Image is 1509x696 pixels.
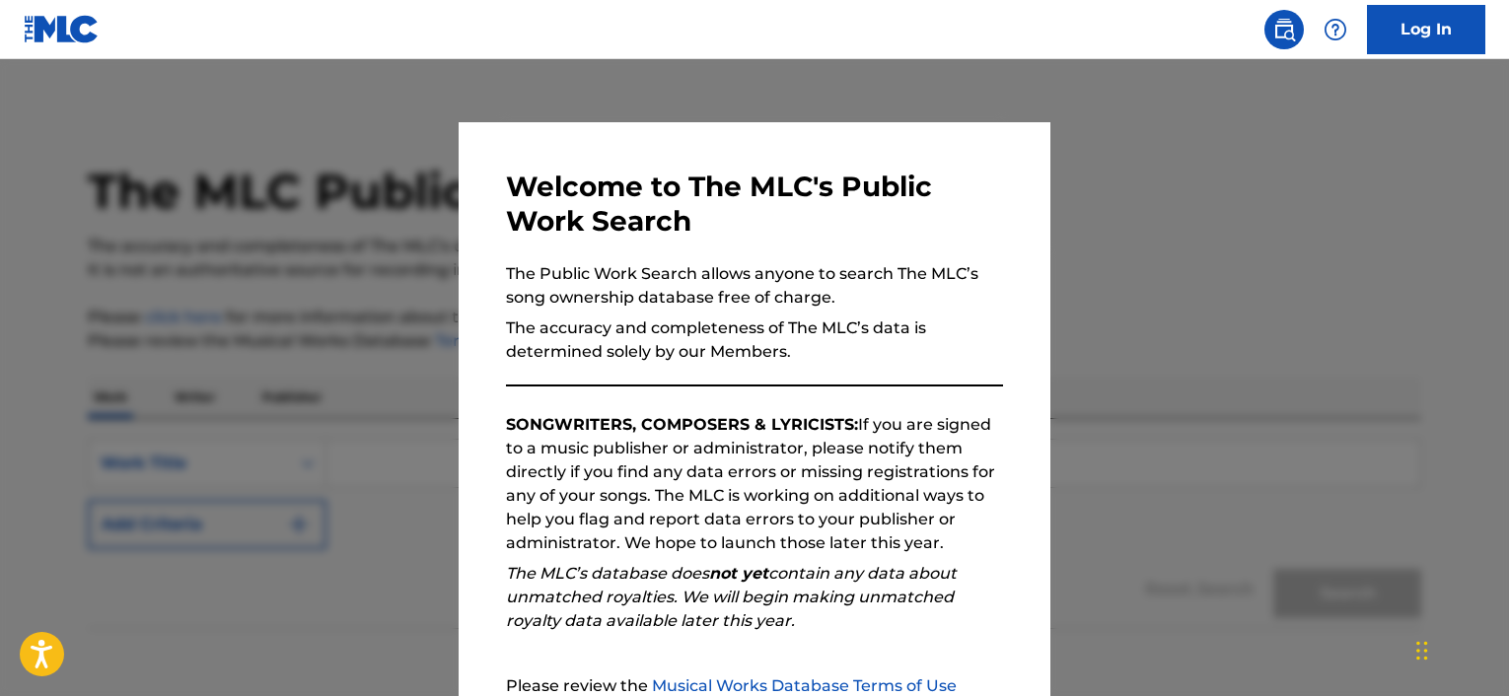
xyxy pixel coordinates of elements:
strong: SONGWRITERS, COMPOSERS & LYRICISTS: [506,415,858,434]
em: The MLC’s database does contain any data about unmatched royalties. We will begin making unmatche... [506,564,957,630]
a: Musical Works Database Terms of Use [652,676,957,695]
strong: not yet [709,564,768,583]
iframe: Chat Widget [1410,601,1509,696]
div: Drag [1416,621,1428,680]
div: Help [1316,10,1355,49]
img: search [1272,18,1296,41]
p: The Public Work Search allows anyone to search The MLC’s song ownership database free of charge. [506,262,1003,310]
img: help [1324,18,1347,41]
a: Public Search [1264,10,1304,49]
img: MLC Logo [24,15,100,43]
h3: Welcome to The MLC's Public Work Search [506,170,1003,239]
a: Log In [1367,5,1485,54]
p: The accuracy and completeness of The MLC’s data is determined solely by our Members. [506,316,1003,364]
p: If you are signed to a music publisher or administrator, please notify them directly if you find ... [506,413,1003,555]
